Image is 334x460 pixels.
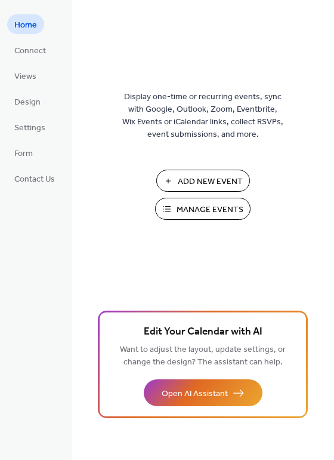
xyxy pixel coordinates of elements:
span: Settings [14,122,45,134]
span: Contact Us [14,173,55,186]
button: Manage Events [155,198,250,220]
button: Add New Event [156,170,250,192]
span: Design [14,96,41,109]
a: Connect [7,40,53,60]
a: Design [7,91,48,111]
span: Display one-time or recurring events, sync with Google, Outlook, Zoom, Eventbrite, Wix Events or ... [122,91,283,141]
span: Add New Event [178,176,243,188]
a: Views [7,66,44,85]
a: Home [7,14,44,34]
span: Connect [14,45,46,57]
a: Form [7,143,40,162]
span: Manage Events [177,204,243,216]
span: Home [14,19,37,32]
span: Want to adjust the layout, update settings, or change the design? The assistant can help. [120,342,286,370]
span: Views [14,70,36,83]
button: Open AI Assistant [144,379,262,406]
a: Settings [7,117,52,137]
a: Contact Us [7,168,62,188]
span: Open AI Assistant [162,388,228,400]
span: Form [14,148,33,160]
span: Edit Your Calendar with AI [144,324,262,341]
